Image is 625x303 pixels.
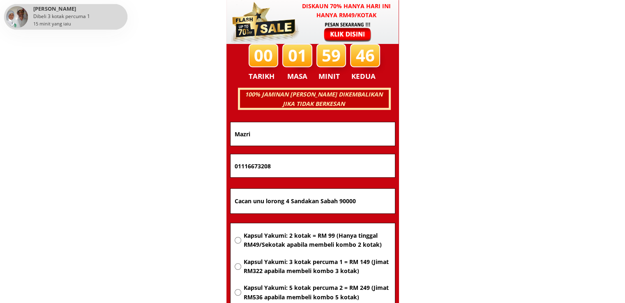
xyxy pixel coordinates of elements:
[284,71,311,82] h3: MASA
[233,189,393,213] input: Alamat
[243,231,390,250] span: Kapsul Yakumi: 2 kotak = RM 99 (Hanya tinggal RM49/Sekotak apabila membeli kombo 2 kotak)
[239,90,388,108] h3: 100% JAMINAN [PERSON_NAME] DIKEMBALIKAN JIKA TIDAK BERKESAN
[233,154,393,177] input: Nombor Telefon Bimbit
[243,257,390,276] span: Kapsul Yakumi: 3 kotak percuma 1 = RM 149 (Jimat RM322 apabila membeli kombo 3 kotak)
[294,2,399,20] h3: Diskaun 70% hanya hari ini hanya RM49/kotak
[233,122,393,146] input: Nama penuh
[249,71,283,82] h3: TARIKH
[243,283,390,302] span: Kapsul Yakumi: 5 kotak percuma 2 = RM 249 (Jimat RM536 apabila membeli kombo 5 kotak)
[351,71,378,82] h3: KEDUA
[318,71,343,82] h3: MINIT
